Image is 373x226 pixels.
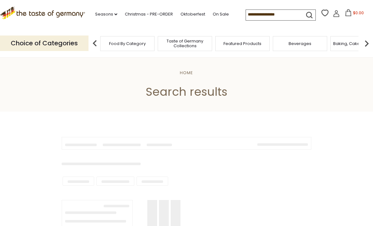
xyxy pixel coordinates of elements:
a: On Sale [213,11,229,18]
button: $0.00 [341,9,368,19]
a: Christmas - PRE-ORDER [125,11,173,18]
a: Seasons [95,11,117,18]
a: Food By Category [109,41,146,46]
a: Beverages [289,41,311,46]
span: $0.00 [353,10,364,16]
a: Featured Products [223,41,261,46]
h1: Search results [20,85,353,99]
img: next arrow [360,37,373,50]
img: previous arrow [89,37,101,50]
a: Home [180,70,193,76]
a: Taste of Germany Collections [160,39,210,48]
a: Oktoberfest [180,11,205,18]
